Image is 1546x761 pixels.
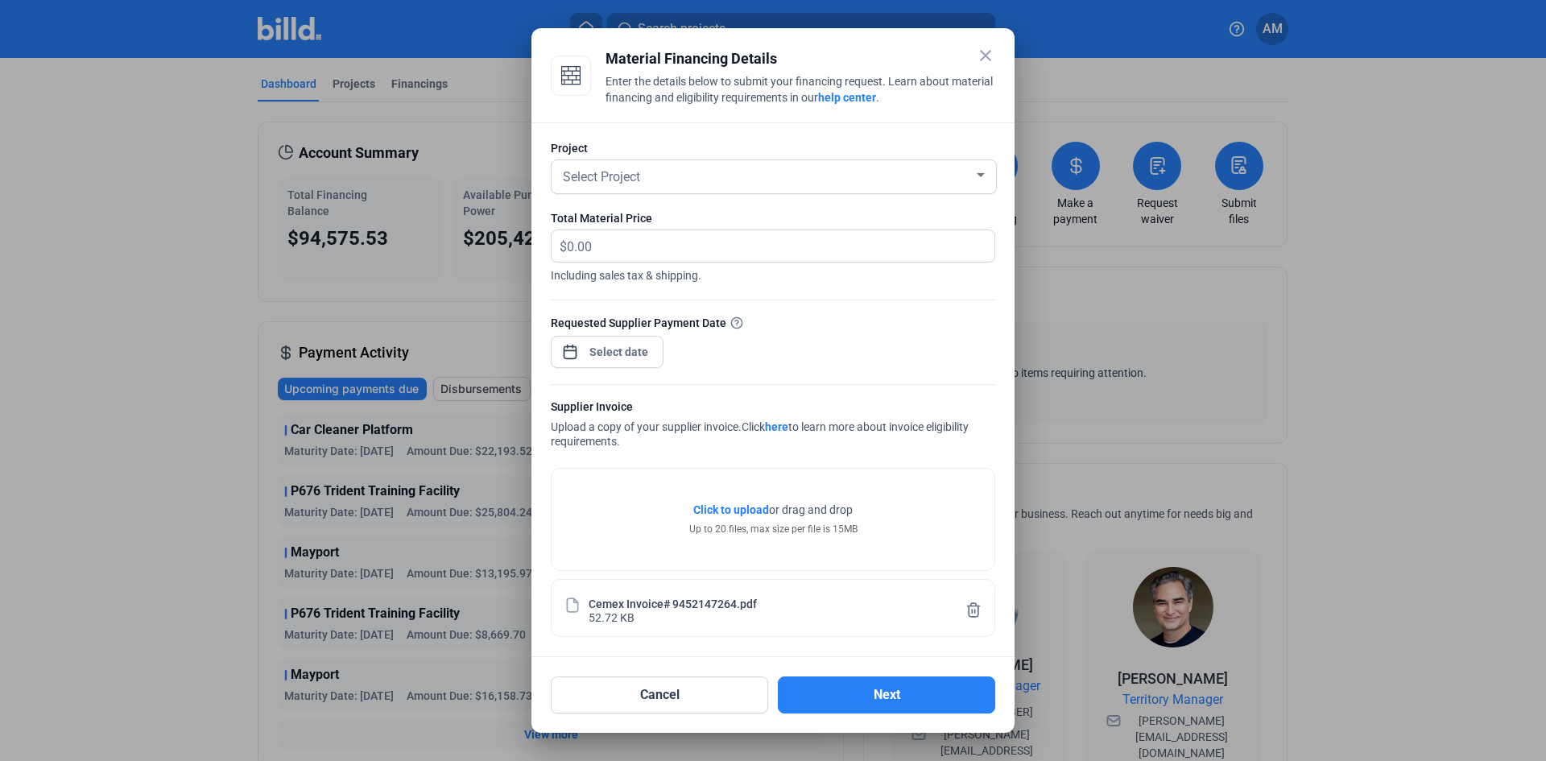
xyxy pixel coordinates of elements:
span: $ [552,230,567,257]
div: Supplier Invoice [551,399,995,419]
span: Click to learn more about invoice eligibility requirements. [551,420,969,448]
div: Requested Supplier Payment Date [551,314,995,331]
div: 52.72 KB [589,610,635,623]
button: Next [778,676,995,713]
span: Including sales tax & shipping. [551,263,995,283]
span: or drag and drop [769,502,853,518]
span: Select Project [563,169,640,184]
span: . [876,91,879,104]
div: Up to 20 files, max size per file is 15MB [689,522,858,536]
div: Material Financing Details [606,48,995,70]
button: Cancel [551,676,768,713]
div: Project [551,140,995,156]
div: Upload a copy of your supplier invoice. [551,399,995,452]
div: Cemex Invoice# 9452147264.pdf [589,596,757,610]
span: Click to upload [693,503,769,516]
div: Total Material Price [551,210,995,226]
mat-icon: close [976,46,995,65]
a: here [765,420,788,433]
div: Enter the details below to submit your financing request. Learn about material financing and elig... [606,73,995,109]
input: Select date [585,342,654,362]
input: 0.00 [567,230,976,262]
a: help center [818,91,876,104]
button: Open calendar [562,336,578,352]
